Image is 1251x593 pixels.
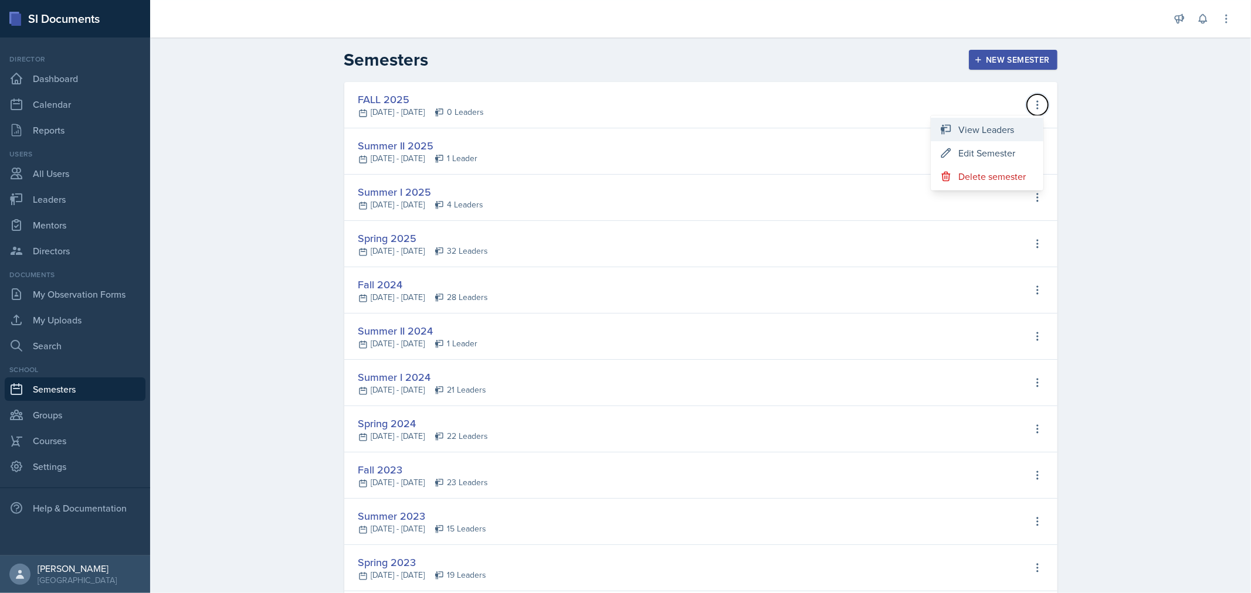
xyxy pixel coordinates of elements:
a: 22 Leaders [425,430,489,442]
a: All Users [5,162,145,185]
button: New Semester [969,50,1057,70]
div: 21 Leaders [447,384,487,396]
h2: Semesters [344,49,429,70]
div: Summer II 2025 [358,138,478,154]
div: View Leaders [959,122,1015,137]
div: Delete semester [959,169,1026,183]
div: Summer I 2024 [358,369,487,385]
a: Courses [5,429,145,452]
div: 19 Leaders [447,569,487,581]
div: Fall 2024 [358,277,489,292]
a: 23 Leaders [425,476,489,489]
div: Summer II 2024 [358,323,478,339]
div: 4 Leaders [447,199,484,211]
a: 0 Leaders [425,106,484,118]
div: Summer I 2025 [358,184,484,200]
div: Users [5,149,145,159]
a: 15 Leaders [425,523,487,535]
button: View Leaders [931,118,1043,141]
button: Delete semester [931,165,1043,188]
div: 1 Leader [447,338,478,350]
a: 28 Leaders [425,291,489,304]
div: [DATE] - [DATE] [371,476,425,489]
div: Fall 2023 [358,462,489,478]
a: Mentors [5,213,145,237]
div: Spring 2025 [358,230,489,246]
a: Directors [5,239,145,263]
div: 22 Leaders [447,430,489,442]
a: 21 Leaders [425,384,487,396]
div: Director [5,54,145,64]
div: [DATE] - [DATE] [371,523,425,535]
button: Edit Semester [931,141,1043,165]
div: [DATE] - [DATE] [371,569,425,581]
div: 23 Leaders [447,476,489,489]
a: 1 Leader [425,338,478,350]
div: [GEOGRAPHIC_DATA] [38,574,117,586]
a: Calendar [5,93,145,116]
a: Settings [5,455,145,478]
a: Groups [5,403,145,427]
div: School [5,364,145,375]
a: 4 Leaders [425,199,484,211]
div: [DATE] - [DATE] [371,430,425,442]
div: [DATE] - [DATE] [371,199,425,211]
div: [DATE] - [DATE] [371,291,425,304]
a: Search [5,334,145,357]
div: [DATE] - [DATE] [371,106,425,118]
a: Leaders [5,188,145,211]
div: 32 Leaders [447,245,489,257]
a: 1 Leader [425,152,478,165]
a: 19 Leaders [425,569,487,581]
div: 28 Leaders [447,291,489,304]
div: 15 Leaders [447,523,487,535]
div: Spring 2023 [358,554,487,570]
div: [PERSON_NAME] [38,563,117,574]
div: FALL 2025 [358,91,484,107]
div: Spring 2024 [358,415,489,431]
div: Summer 2023 [358,508,487,524]
div: [DATE] - [DATE] [371,152,425,165]
div: Edit Semester [959,146,1016,160]
a: My Observation Forms [5,282,145,306]
a: Dashboard [5,67,145,90]
div: 0 Leaders [447,106,484,118]
a: Reports [5,118,145,142]
div: [DATE] - [DATE] [371,384,425,396]
div: Documents [5,270,145,280]
a: My Uploads [5,308,145,332]
div: Help & Documentation [5,496,145,520]
a: 32 Leaders [425,245,489,257]
div: [DATE] - [DATE] [371,245,425,257]
div: [DATE] - [DATE] [371,338,425,350]
a: Semesters [5,377,145,401]
div: New Semester [977,55,1049,64]
div: 1 Leader [447,152,478,165]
